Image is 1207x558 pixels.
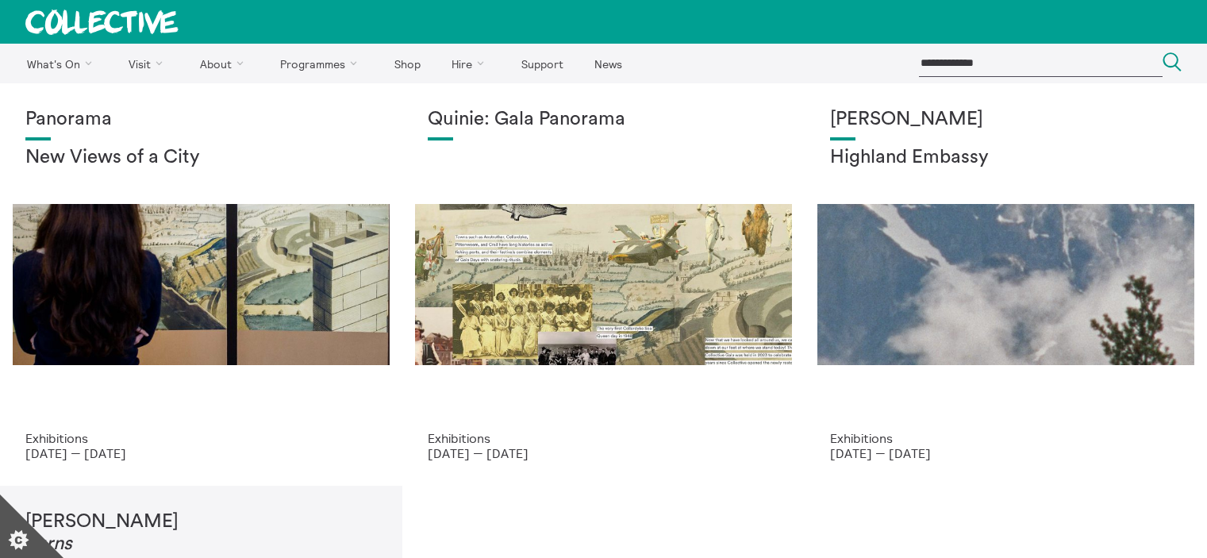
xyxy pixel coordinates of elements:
[580,44,636,83] a: News
[830,446,1182,460] p: [DATE] — [DATE]
[115,44,183,83] a: Visit
[428,446,779,460] p: [DATE] — [DATE]
[25,147,377,169] h2: New Views of a City
[830,109,1182,131] h1: [PERSON_NAME]
[25,109,377,131] h1: Panorama
[438,44,505,83] a: Hire
[830,431,1182,445] p: Exhibitions
[428,109,779,131] h1: Quinie: Gala Panorama
[428,431,779,445] p: Exhibitions
[186,44,263,83] a: About
[13,44,112,83] a: What's On
[25,511,377,555] h1: [PERSON_NAME]
[380,44,434,83] a: Shop
[25,431,377,445] p: Exhibitions
[267,44,378,83] a: Programmes
[25,446,377,460] p: [DATE] — [DATE]
[805,83,1207,486] a: Solar wheels 17 [PERSON_NAME] Highland Embassy Exhibitions [DATE] — [DATE]
[507,44,577,83] a: Support
[830,147,1182,169] h2: Highland Embassy
[402,83,805,486] a: Josie Vallely Quinie: Gala Panorama Exhibitions [DATE] — [DATE]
